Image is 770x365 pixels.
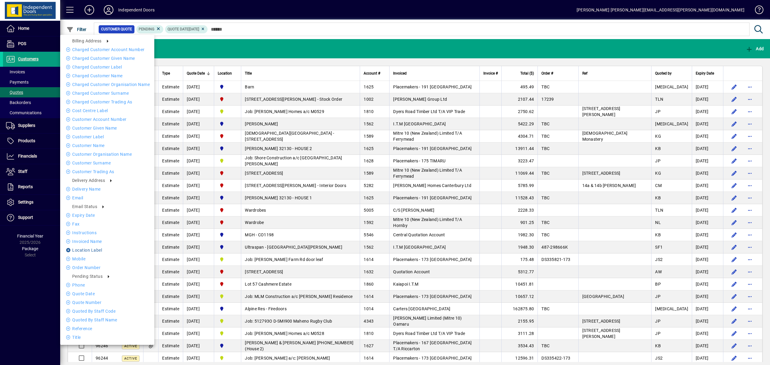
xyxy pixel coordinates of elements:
[60,255,154,262] li: Mobile
[60,186,154,193] li: Delivery name
[60,55,154,62] li: Charged Customer Given name
[60,264,154,271] li: Order number
[72,204,97,209] span: Email status
[72,38,102,43] span: Billing address
[60,220,154,228] li: Fax
[60,325,154,332] li: Reference
[60,46,154,53] li: Charged Customer Account number
[60,63,154,71] li: Charged Customer label
[60,133,154,140] li: Customer label
[60,299,154,306] li: Quote number
[60,212,154,219] li: Expiry date
[60,90,154,97] li: Charged Customer Surname
[72,274,103,279] span: Pending Status
[60,290,154,297] li: Quote date
[60,334,154,341] li: title
[60,124,154,132] li: Customer Given name
[60,168,154,175] li: Customer Trading as
[60,98,154,106] li: Charged Customer Trading as
[60,151,154,158] li: Customer Organisation name
[60,116,154,123] li: Customer Account number
[60,142,154,149] li: Customer name
[60,247,154,254] li: Location Label
[60,72,154,79] li: Charged Customer name
[60,281,154,289] li: Phone
[60,229,154,236] li: Instructions
[60,308,154,315] li: Quoted by staff code
[60,159,154,167] li: Customer Surname
[60,316,154,324] li: Quoted by staff name
[60,194,154,201] li: Email
[72,178,105,183] span: Delivery address
[60,238,154,245] li: Invoiced Name
[60,107,154,114] li: Cost Centre Label
[60,81,154,88] li: Charged Customer Organisation name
